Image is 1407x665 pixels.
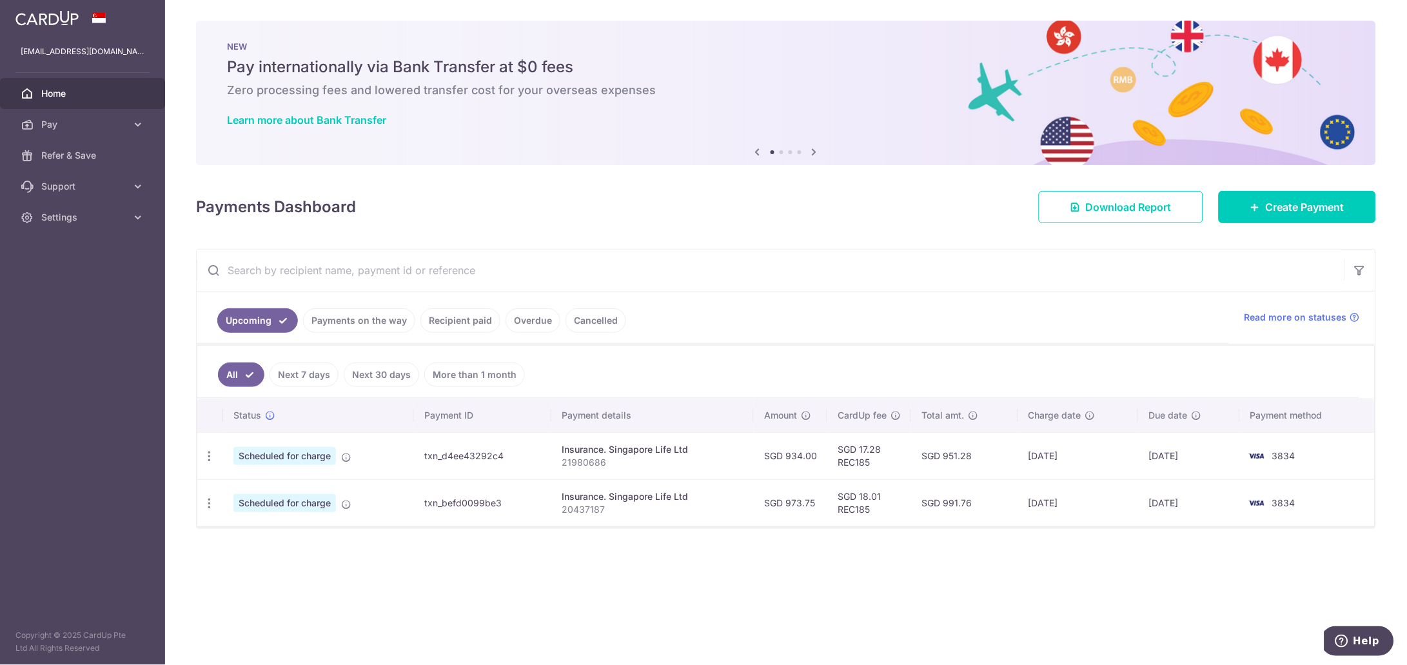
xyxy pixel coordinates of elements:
[1039,191,1203,223] a: Download Report
[1244,495,1270,511] img: Bank Card
[233,494,336,512] span: Scheduled for charge
[1324,626,1394,659] iframe: Opens a widget where you can find more information
[562,490,743,503] div: Insurance. Singapore Life Ltd
[921,409,964,422] span: Total amt.
[424,362,525,387] a: More than 1 month
[1245,311,1360,324] a: Read more on statuses
[566,308,626,333] a: Cancelled
[911,479,1018,526] td: SGD 991.76
[1219,191,1376,223] a: Create Payment
[41,149,126,162] span: Refer & Save
[227,41,1345,52] p: NEW
[196,195,356,219] h4: Payments Dashboard
[827,432,911,479] td: SGD 17.28 REC185
[41,118,126,131] span: Pay
[911,432,1018,479] td: SGD 951.28
[506,308,560,333] a: Overdue
[1028,409,1081,422] span: Charge date
[562,456,743,469] p: 21980686
[217,308,298,333] a: Upcoming
[1149,409,1188,422] span: Due date
[1018,479,1139,526] td: [DATE]
[270,362,339,387] a: Next 7 days
[15,10,79,26] img: CardUp
[1272,450,1295,461] span: 3834
[196,21,1376,165] img: Bank transfer banner
[1244,448,1270,464] img: Bank Card
[303,308,415,333] a: Payments on the way
[227,114,386,126] a: Learn more about Bank Transfer
[414,432,551,479] td: txn_d4ee43292c4
[21,45,144,58] p: [EMAIL_ADDRESS][DOMAIN_NAME]
[562,503,743,516] p: 20437187
[218,362,264,387] a: All
[420,308,500,333] a: Recipient paid
[41,87,126,100] span: Home
[1018,432,1139,479] td: [DATE]
[197,250,1344,291] input: Search by recipient name, payment id or reference
[227,57,1345,77] h5: Pay internationally via Bank Transfer at $0 fees
[827,479,911,526] td: SGD 18.01 REC185
[1139,432,1240,479] td: [DATE]
[41,211,126,224] span: Settings
[1086,199,1172,215] span: Download Report
[233,409,261,422] span: Status
[41,180,126,193] span: Support
[414,479,551,526] td: txn_befd0099be3
[414,399,551,432] th: Payment ID
[344,362,419,387] a: Next 30 days
[562,443,743,456] div: Insurance. Singapore Life Ltd
[1272,497,1295,508] span: 3834
[1245,311,1347,324] span: Read more on statuses
[764,409,797,422] span: Amount
[1139,479,1240,526] td: [DATE]
[1240,399,1375,432] th: Payment method
[233,447,336,465] span: Scheduled for charge
[1266,199,1344,215] span: Create Payment
[838,409,887,422] span: CardUp fee
[754,479,827,526] td: SGD 973.75
[754,432,827,479] td: SGD 934.00
[227,83,1345,98] h6: Zero processing fees and lowered transfer cost for your overseas expenses
[551,399,754,432] th: Payment details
